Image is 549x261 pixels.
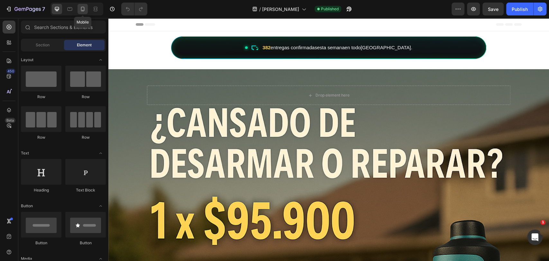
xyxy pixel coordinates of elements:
div: Beta [5,118,15,123]
span: Toggle open [96,148,106,158]
span: Published [321,6,339,12]
span: Toggle open [96,201,106,211]
span: Save [488,6,499,12]
p: 7 [42,5,45,13]
span: Layout [21,57,33,63]
div: Row [65,135,106,140]
div: Heading [21,187,61,193]
iframe: Design area [108,18,549,261]
span: Element [77,42,92,48]
span: Toggle open [96,55,106,65]
span: 1 [540,220,545,225]
button: 7 [3,3,48,15]
div: Publish [512,6,528,13]
span: Section [36,42,50,48]
div: Drop element here [207,75,241,80]
div: Row [65,94,106,100]
input: Search Sections & Elements [21,21,106,33]
div: Button [21,240,61,246]
button: Save [482,3,504,15]
div: Undo/Redo [121,3,147,15]
div: Row [21,135,61,140]
iframe: Intercom live chat [527,229,543,245]
div: Text Block [65,187,106,193]
span: Text [21,150,29,156]
div: 450 [6,69,15,74]
span: [PERSON_NAME] [262,6,299,13]
span: Button [21,203,33,209]
div: Button [65,240,106,246]
button: Publish [506,3,533,15]
span: / [259,6,261,13]
div: Row [21,94,61,100]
